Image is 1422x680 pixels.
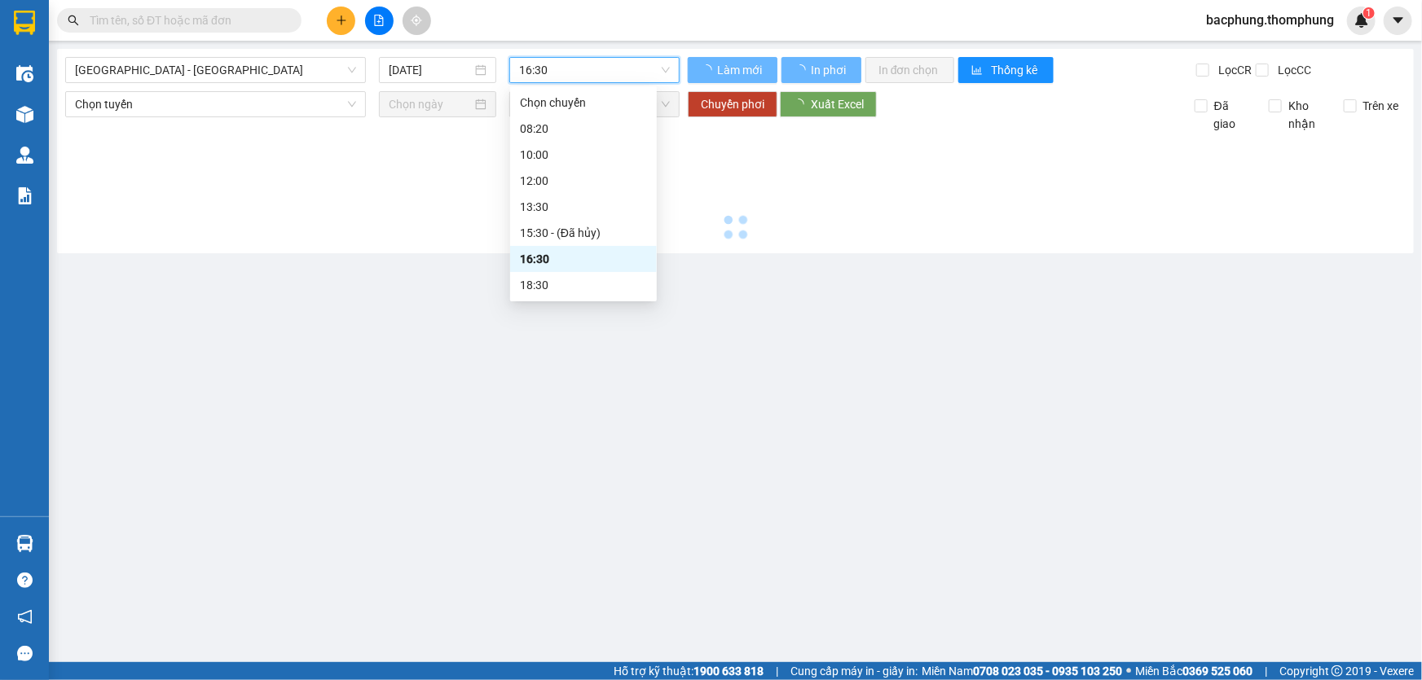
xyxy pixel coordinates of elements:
[75,58,356,82] span: Hà Nội - Nghệ An
[1208,97,1257,133] span: Đã giao
[1212,61,1254,79] span: Lọc CR
[365,7,394,35] button: file-add
[1126,668,1131,674] span: ⚪️
[1332,665,1343,677] span: copyright
[781,57,861,83] button: In phơi
[389,95,472,113] input: Chọn ngày
[16,147,33,164] img: warehouse-icon
[1193,10,1347,30] span: bacphung.thomphung
[389,61,472,79] input: 13/08/2025
[1391,13,1406,28] span: caret-down
[90,11,282,29] input: Tìm tên, số ĐT hoặc mã đơn
[411,15,422,26] span: aim
[1366,7,1371,19] span: 1
[1271,61,1314,79] span: Lọc CC
[373,15,385,26] span: file-add
[403,7,431,35] button: aim
[958,57,1054,83] button: bar-chartThống kê
[16,106,33,123] img: warehouse-icon
[688,57,777,83] button: Làm mới
[75,92,356,116] span: Chọn tuyến
[327,7,355,35] button: plus
[614,662,764,680] span: Hỗ trợ kỹ thuật:
[693,665,764,678] strong: 1900 633 818
[688,91,777,117] button: Chuyển phơi
[519,92,670,116] span: Chọn chuyến
[1384,7,1412,35] button: caret-down
[1265,662,1267,680] span: |
[14,11,35,35] img: logo-vxr
[519,58,670,82] span: 16:30
[795,64,808,76] span: loading
[1363,7,1375,19] sup: 1
[16,535,33,552] img: warehouse-icon
[17,646,33,661] span: message
[17,573,33,588] span: question-circle
[811,61,848,79] span: In phơi
[336,15,347,26] span: plus
[865,57,954,83] button: In đơn chọn
[701,64,715,76] span: loading
[1135,662,1253,680] span: Miền Bắc
[922,662,1122,680] span: Miền Nam
[1182,665,1253,678] strong: 0369 525 060
[1354,13,1369,28] img: icon-new-feature
[780,91,877,117] button: Xuất Excel
[973,665,1122,678] strong: 0708 023 035 - 0935 103 250
[16,65,33,82] img: warehouse-icon
[793,99,811,110] span: loading
[717,61,764,79] span: Làm mới
[811,95,864,113] span: Xuất Excel
[1282,97,1331,133] span: Kho nhận
[992,61,1041,79] span: Thống kê
[790,662,918,680] span: Cung cấp máy in - giấy in:
[971,64,985,77] span: bar-chart
[1357,97,1406,115] span: Trên xe
[16,187,33,204] img: solution-icon
[776,662,778,680] span: |
[68,15,79,26] span: search
[17,609,33,625] span: notification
